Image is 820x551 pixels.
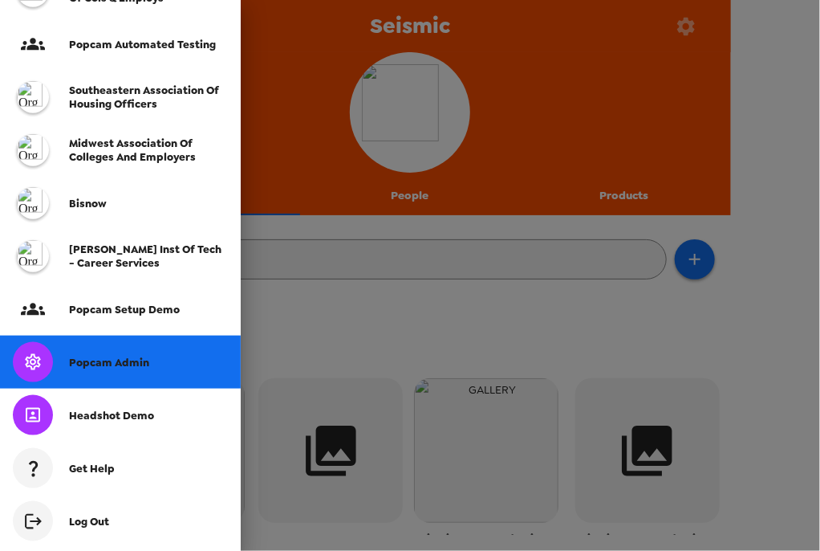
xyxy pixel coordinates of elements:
[69,356,149,369] span: Popcam Admin
[69,303,180,316] span: Popcam Setup Demo
[69,137,196,164] span: Midwest Association of Colleges and Employers
[69,197,107,210] span: Bisnow
[69,409,154,422] span: Headshot Demo
[17,187,49,219] img: org logo
[69,38,216,51] span: Popcam Automated Testing
[69,462,115,475] span: Get Help
[69,243,221,270] span: [PERSON_NAME] Inst of Tech - Career Services
[17,240,49,272] img: org logo
[69,515,109,529] span: Log Out
[17,81,49,113] img: org logo
[17,134,49,166] img: org logo
[69,84,219,111] span: Southeastern Association of Housing Officers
